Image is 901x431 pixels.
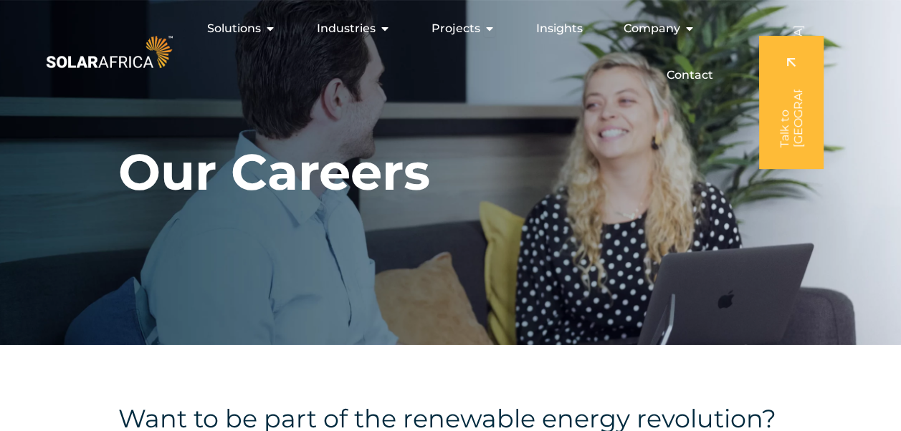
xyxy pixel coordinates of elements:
div: Menu Toggle [176,14,725,89]
span: Company [624,20,680,37]
span: Solutions [207,20,261,37]
a: Insights [536,20,583,37]
nav: Menu [176,14,725,89]
a: Contact [667,67,713,84]
span: Projects [432,20,480,37]
h1: Our Careers [118,142,430,203]
span: Industries [317,20,376,37]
